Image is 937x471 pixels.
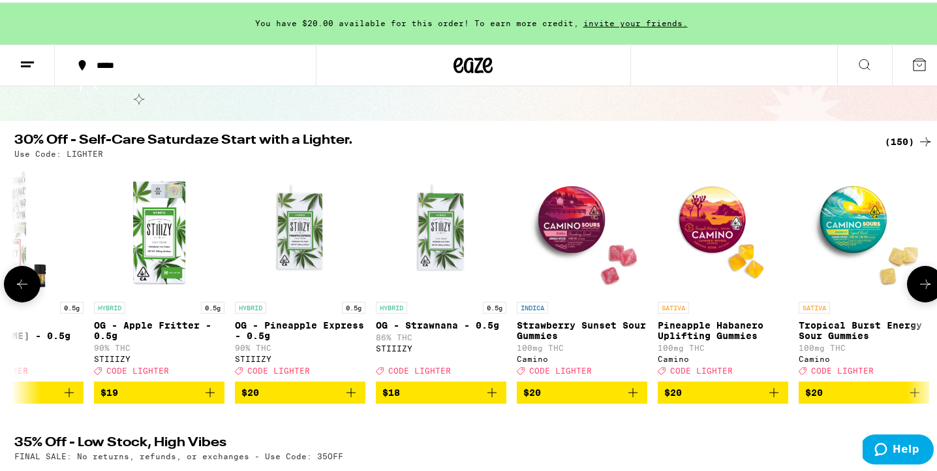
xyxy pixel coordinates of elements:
[517,352,647,361] div: Camino
[670,364,733,372] span: CODE LIGHTER
[235,162,365,379] a: Open page for OG - Pineapple Express - 0.5g from STIIIZY
[799,162,929,293] img: Camino - Tropical Burst Energy Sour Gummies
[201,299,224,311] p: 0.5g
[863,432,934,464] iframe: Opens a widget where you can find more information
[255,16,579,25] span: You have $20.00 available for this order! To earn more credit,
[658,352,788,361] div: Camino
[376,342,506,350] div: STIIIZY
[382,385,400,395] span: $18
[14,449,343,458] p: FINAL SALE: No returns, refunds, or exchanges - Use Code: 35OFF
[94,352,224,361] div: STIIIZY
[60,299,84,311] p: 0.5g
[658,162,788,293] img: Camino - Pineapple Habanero Uplifting Gummies
[376,317,506,328] p: OG - Strawnana - 0.5g
[529,364,592,372] span: CODE LIGHTER
[235,379,365,401] button: Add to bag
[799,352,929,361] div: Camino
[376,162,506,379] a: Open page for OG - Strawnana - 0.5g from STIIIZY
[517,379,647,401] button: Add to bag
[376,299,407,311] p: HYBRID
[376,162,506,293] img: STIIIZY - OG - Strawnana - 0.5g
[523,385,541,395] span: $20
[14,434,869,449] h2: 35% Off - Low Stock, High Vibes
[811,364,874,372] span: CODE LIGHTER
[517,162,647,293] img: Camino - Strawberry Sunset Sour Gummies
[342,299,365,311] p: 0.5g
[94,162,224,379] a: Open page for OG - Apple Fritter - 0.5g from STIIIZY
[94,341,224,349] p: 90% THC
[100,385,118,395] span: $19
[517,341,647,349] p: 100mg THC
[799,341,929,349] p: 100mg THC
[799,162,929,379] a: Open page for Tropical Burst Energy Sour Gummies from Camino
[235,352,365,361] div: STIIIZY
[885,131,933,147] a: (150)
[94,299,125,311] p: HYBRID
[376,379,506,401] button: Add to bag
[376,331,506,339] p: 86% THC
[658,299,689,311] p: SATIVA
[664,385,682,395] span: $20
[388,364,451,372] span: CODE LIGHTER
[799,379,929,401] button: Add to bag
[94,379,224,401] button: Add to bag
[247,364,310,372] span: CODE LIGHTER
[658,162,788,379] a: Open page for Pineapple Habanero Uplifting Gummies from Camino
[579,16,692,25] span: invite your friends.
[241,385,259,395] span: $20
[517,162,647,379] a: Open page for Strawberry Sunset Sour Gummies from Camino
[94,162,224,293] img: STIIIZY - OG - Apple Fritter - 0.5g
[658,379,788,401] button: Add to bag
[14,131,869,147] h2: 30% Off - Self-Care Saturdaze Start with a Lighter.
[94,317,224,338] p: OG - Apple Fritter - 0.5g
[799,317,929,338] p: Tropical Burst Energy Sour Gummies
[14,147,103,155] p: Use Code: LIGHTER
[517,299,548,311] p: INDICA
[805,385,823,395] span: $20
[517,317,647,338] p: Strawberry Sunset Sour Gummies
[235,299,266,311] p: HYBRID
[658,341,788,349] p: 100mg THC
[235,341,365,349] p: 90% THC
[235,162,365,293] img: STIIIZY - OG - Pineapple Express - 0.5g
[799,299,830,311] p: SATIVA
[235,317,365,338] p: OG - Pineapple Express - 0.5g
[106,364,169,372] span: CODE LIGHTER
[483,299,506,311] p: 0.5g
[658,317,788,338] p: Pineapple Habanero Uplifting Gummies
